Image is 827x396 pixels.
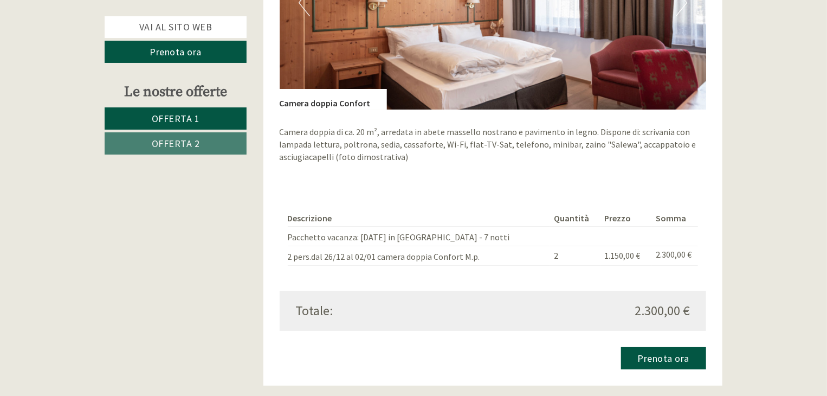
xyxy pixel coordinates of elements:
td: 2.300,00 € [651,246,698,266]
p: Camera doppia di ca. 20 m², arredata in abete massello nostrano e pavimento in legno. Dispone di:... [280,126,707,163]
th: Quantità [550,210,600,227]
td: Pacchetto vacanza: [DATE] in [GEOGRAPHIC_DATA] - 7 notti [288,227,550,246]
th: Descrizione [288,210,550,227]
a: Prenota ora [621,347,707,369]
span: 1.150,00 € [605,250,641,261]
div: Le nostre offerte [105,82,247,102]
td: 2 pers.dal 26/12 al 02/01 camera doppia Confort M.p. [288,246,550,266]
th: Prezzo [600,210,652,227]
a: Vai al sito web [105,16,247,38]
span: 2.300,00 € [635,302,690,320]
td: 2 [550,246,600,266]
div: Totale: [288,302,493,320]
span: Offerta 2 [152,137,200,150]
th: Somma [651,210,698,227]
a: Prenota ora [105,41,247,63]
span: Offerta 1 [152,112,200,125]
div: Camera doppia Confort [280,89,387,110]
